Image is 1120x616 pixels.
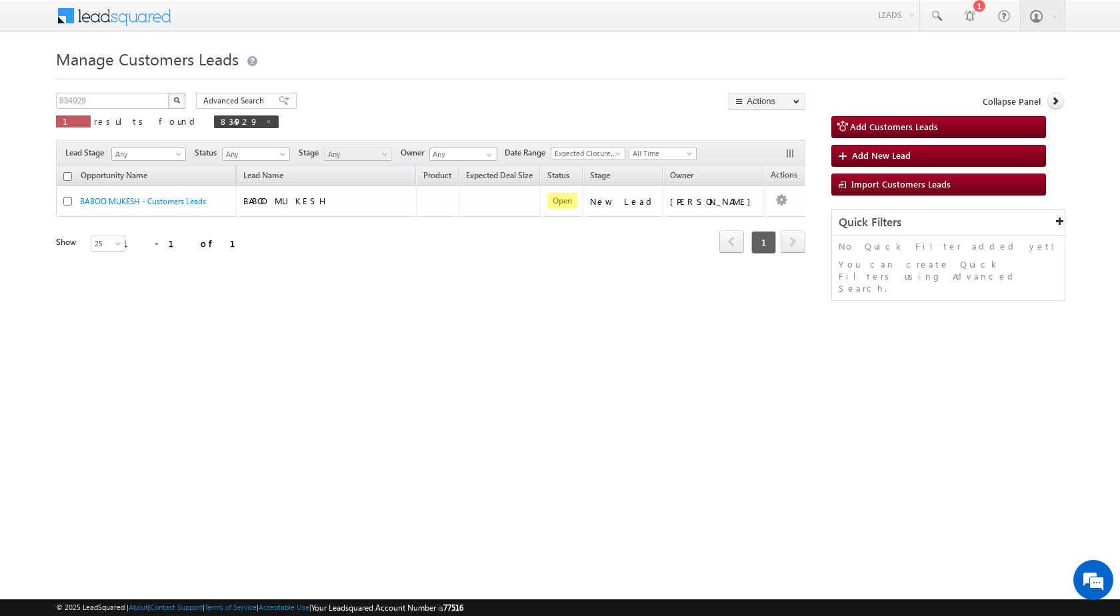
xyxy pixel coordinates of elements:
[237,168,290,186] span: Lead Name
[781,232,805,253] a: next
[222,147,290,161] a: Any
[223,148,286,160] span: Any
[311,603,463,613] span: Your Leadsquared Account Number is
[851,178,951,190] span: Import Customers Leads
[429,147,497,161] input: Type to Search
[839,258,1058,294] p: You can create Quick Filters using Advanced Search.
[670,196,757,208] div: [PERSON_NAME]
[729,93,805,109] button: Actions
[839,240,1058,252] p: No Quick Filter added yet!
[129,603,148,611] a: About
[65,147,109,159] span: Lead Stage
[63,115,84,127] span: 1
[91,238,127,250] span: 25
[443,603,463,613] span: 77516
[74,168,154,186] a: Opportunity Name
[751,231,776,254] span: 1
[299,147,324,159] span: Stage
[983,95,1041,107] span: Collapse Panel
[221,115,259,127] span: 834929
[764,168,804,185] span: Actions
[629,147,697,160] a: All Time
[832,210,1065,236] div: Quick Filters
[111,147,186,161] a: Any
[205,603,257,611] a: Terms of Service
[243,195,327,206] span: BABOO MUKESH
[63,172,72,181] input: Check all records
[423,170,451,180] span: Product
[629,147,693,160] span: All Time
[541,168,576,186] a: Status
[401,147,429,159] span: Owner
[173,97,180,103] img: Search
[551,147,625,160] a: Expected Closure Date
[56,48,239,69] span: Manage Customers Leads
[466,170,533,180] span: Expected Deal Size
[479,148,496,162] a: Show All Items
[670,170,693,180] span: Owner
[547,193,577,209] span: Open
[195,147,222,159] span: Status
[850,121,938,132] span: Add Customers Leads
[203,95,268,107] span: Advanced Search
[719,230,744,253] span: prev
[123,236,251,251] div: 1 - 1 of 1
[324,147,392,161] a: Any
[781,230,805,253] span: next
[56,601,463,614] span: © 2025 LeadSquared | | | | |
[719,232,744,253] a: prev
[94,115,200,127] span: results found
[56,236,80,248] div: Show
[852,149,911,161] span: Add New Lead
[259,603,309,611] a: Acceptable Use
[459,168,539,186] a: Expected Deal Size
[590,170,610,180] span: Stage
[150,603,203,611] a: Contact Support
[91,236,125,252] a: 25
[80,196,206,206] a: BABOO MUKESH - Customers Leads
[325,148,388,160] span: Any
[551,147,621,160] span: Expected Closure Date
[112,148,181,160] span: Any
[505,147,551,159] span: Date Range
[583,168,617,186] a: Stage
[81,170,147,180] span: Opportunity Name
[590,196,657,208] div: New Lead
